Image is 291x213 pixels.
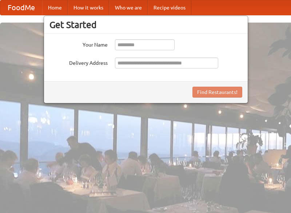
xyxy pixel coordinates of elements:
label: Your Name [49,39,108,48]
a: FoodMe [0,0,42,15]
a: Recipe videos [148,0,191,15]
button: Find Restaurants! [192,87,242,98]
label: Delivery Address [49,58,108,67]
a: Home [42,0,68,15]
a: How it works [68,0,109,15]
h3: Get Started [49,19,242,30]
a: Who we are [109,0,148,15]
